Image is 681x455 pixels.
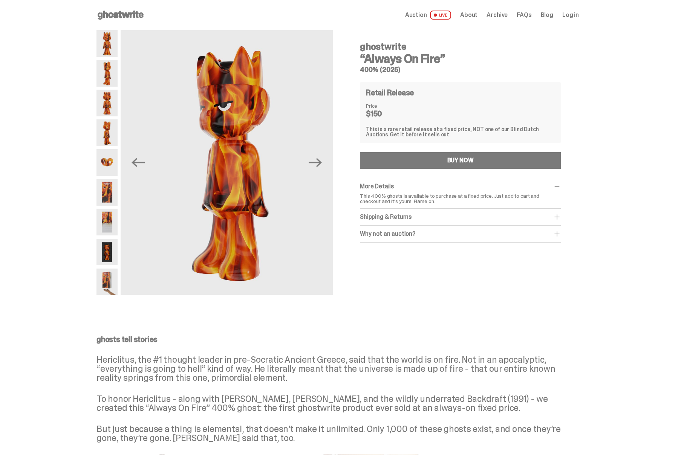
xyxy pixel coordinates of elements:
img: Always-On-Fire---Website-Archive.2491X.png [96,179,118,206]
button: Next [307,154,324,171]
h4: Retail Release [366,89,414,96]
dt: Price [366,103,404,108]
a: Archive [487,12,508,18]
img: Always-On-Fire---Website-Archive.2485X.png [96,60,118,87]
img: Always-On-Fire---Website-Archive.2522XX.png [96,269,118,295]
a: Log in [562,12,579,18]
p: To honor Hericlitus - along with [PERSON_NAME], [PERSON_NAME], and the wildly underrated Backdraf... [96,394,579,412]
a: FAQs [517,12,531,18]
div: Why not an auction? [360,230,561,238]
img: Always-On-Fire---Website-Archive.2484X.png [96,30,118,57]
h4: ghostwrite [360,42,561,51]
div: This is a rare retail release at a fixed price, NOT one of our Blind Dutch Auctions. [366,127,555,137]
span: Auction [405,12,427,18]
a: About [460,12,477,18]
dd: $150 [366,110,404,118]
img: Always-On-Fire---Website-Archive.2497X.png [96,239,118,266]
span: Get it before it sells out. [390,131,451,138]
h3: “Always On Fire” [360,53,561,65]
span: LIVE [430,11,451,20]
p: But just because a thing is elemental, that doesn’t make it unlimited. Only 1,000 of these ghosts... [96,424,579,443]
p: This 400% ghosts is available to purchase at a fixed price. Just add to cart and checkout and it'... [360,193,561,204]
img: Always-On-Fire---Website-Archive.2494X.png [96,209,118,235]
div: Shipping & Returns [360,213,561,221]
img: Always-On-Fire---Website-Archive.2485X.png [124,30,336,295]
h5: 400% (2025) [360,66,561,73]
button: BUY NOW [360,152,561,169]
div: BUY NOW [447,157,474,163]
a: Auction LIVE [405,11,451,20]
p: ghosts tell stories [96,336,579,343]
a: Blog [541,12,553,18]
img: Always-On-Fire---Website-Archive.2489X.png [96,119,118,146]
img: Always-On-Fire---Website-Archive.2487X.png [96,90,118,116]
span: More Details [360,182,394,190]
img: Always-On-Fire---Website-Archive.2490X.png [96,149,118,176]
button: Previous [130,154,146,171]
p: Hericlitus, the #1 thought leader in pre-Socratic Ancient Greece, said that the world is on fire.... [96,355,579,382]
